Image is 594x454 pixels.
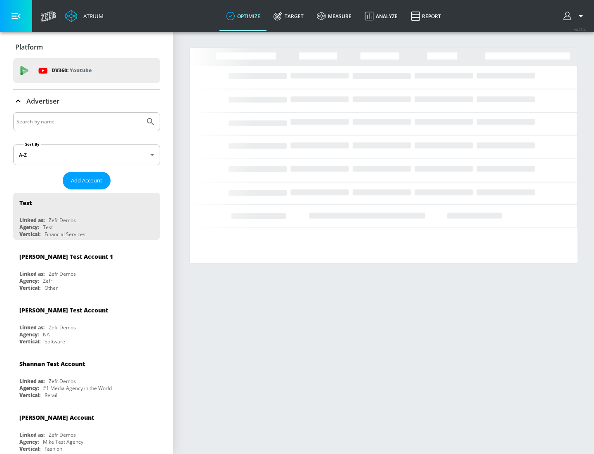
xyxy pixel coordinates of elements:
[19,331,39,338] div: Agency:
[19,231,40,238] div: Vertical:
[13,193,160,240] div: TestLinked as:Zefr DemosAgency:TestVertical:Financial Services
[19,385,39,392] div: Agency:
[19,284,40,291] div: Vertical:
[49,431,76,438] div: Zefr Demos
[13,246,160,293] div: [PERSON_NAME] Test Account 1Linked as:Zefr DemosAgency:ZefrVertical:Other
[19,438,39,445] div: Agency:
[19,431,45,438] div: Linked as:
[24,142,41,147] label: Sort By
[15,43,43,52] p: Platform
[43,277,52,284] div: Zefr
[574,27,586,32] span: v 4.25.4
[45,392,57,399] div: Retail
[19,378,45,385] div: Linked as:
[19,392,40,399] div: Vertical:
[26,97,59,106] p: Advertiser
[13,354,160,401] div: Shannan Test AccountLinked as:Zefr DemosAgency:#1 Media Agency in the WorldVertical:Retail
[43,224,53,231] div: Test
[63,172,111,189] button: Add Account
[19,306,108,314] div: [PERSON_NAME] Test Account
[45,284,58,291] div: Other
[49,217,76,224] div: Zefr Demos
[13,144,160,165] div: A-Z
[16,116,141,127] input: Search by name
[19,253,113,260] div: [PERSON_NAME] Test Account 1
[19,199,32,207] div: Test
[45,231,85,238] div: Financial Services
[43,385,112,392] div: #1 Media Agency in the World
[45,445,62,452] div: Fashion
[358,1,404,31] a: Analyze
[19,324,45,331] div: Linked as:
[19,277,39,284] div: Agency:
[80,12,104,20] div: Atrium
[13,300,160,347] div: [PERSON_NAME] Test AccountLinked as:Zefr DemosAgency:NAVertical:Software
[267,1,310,31] a: Target
[219,1,267,31] a: optimize
[43,331,50,338] div: NA
[13,90,160,113] div: Advertiser
[52,66,92,75] p: DV360:
[49,324,76,331] div: Zefr Demos
[45,338,65,345] div: Software
[13,58,160,83] div: DV360: Youtube
[13,35,160,59] div: Platform
[19,338,40,345] div: Vertical:
[49,270,76,277] div: Zefr Demos
[19,224,39,231] div: Agency:
[49,378,76,385] div: Zefr Demos
[70,66,92,75] p: Youtube
[310,1,358,31] a: measure
[19,217,45,224] div: Linked as:
[404,1,448,31] a: Report
[19,270,45,277] div: Linked as:
[19,414,94,421] div: [PERSON_NAME] Account
[71,176,102,185] span: Add Account
[19,360,85,368] div: Shannan Test Account
[43,438,83,445] div: Mike Test Agency
[19,445,40,452] div: Vertical:
[65,10,104,22] a: Atrium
